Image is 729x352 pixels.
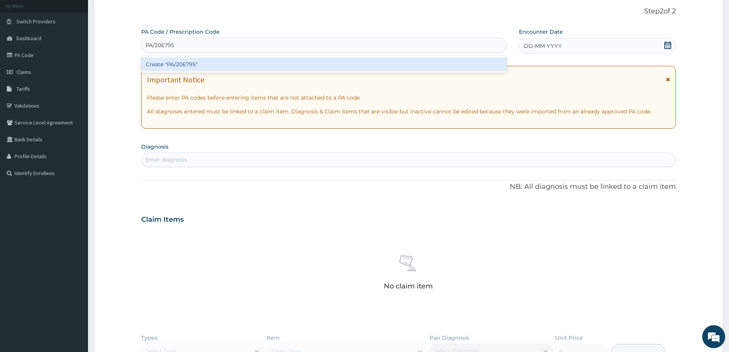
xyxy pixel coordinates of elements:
h1: Important Notice [147,75,204,84]
p: All diagnoses entered must be linked to a claim item. Diagnosis & Claim Items that are visible bu... [147,108,670,115]
textarea: Type your message and hit 'Enter' [4,209,146,236]
p: Step 2 of 2 [141,7,676,16]
span: Tariffs [16,85,30,92]
span: We're online! [44,97,106,174]
p: Please enter PA codes before entering items that are not attached to a PA code [147,94,670,102]
div: Chat with us now [40,43,129,53]
label: PA Code / Prescription Code [141,28,220,36]
label: Encounter Date [519,28,563,36]
div: Create "PA/20E795" [141,57,507,71]
div: Enter diagnosis [145,156,187,164]
label: Diagnosis [141,143,168,151]
div: Minimize live chat window [126,4,144,22]
span: DD-MM-YYYY [524,42,562,50]
span: Claims [16,69,31,75]
span: Switch Providers [16,18,55,25]
p: NB: All diagnosis must be linked to a claim item [141,182,676,192]
img: d_794563401_company_1708531726252_794563401 [14,38,31,57]
h3: Claim Items [141,216,184,224]
p: No claim item [384,282,433,290]
span: Dashboard [16,35,41,42]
